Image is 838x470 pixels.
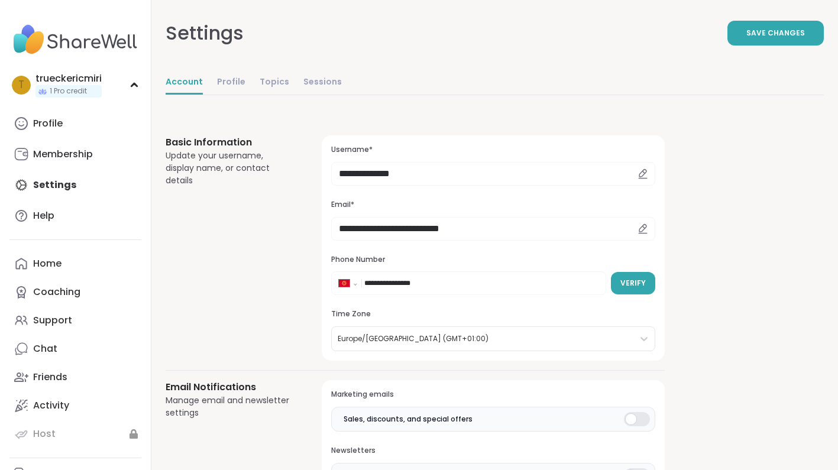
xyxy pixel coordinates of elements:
[166,19,244,47] div: Settings
[166,71,203,95] a: Account
[331,309,655,319] h3: Time Zone
[9,249,141,278] a: Home
[33,286,80,299] div: Coaching
[50,86,87,96] span: 1 Pro credit
[35,72,102,85] div: trueckericmiri
[166,150,293,187] div: Update your username, display name, or contact details
[611,272,655,294] button: Verify
[9,278,141,306] a: Coaching
[303,71,342,95] a: Sessions
[33,342,57,355] div: Chat
[620,278,646,289] span: Verify
[33,314,72,327] div: Support
[33,117,63,130] div: Profile
[33,148,93,161] div: Membership
[217,71,245,95] a: Profile
[33,257,62,270] div: Home
[331,255,655,265] h3: Phone Number
[9,363,141,391] a: Friends
[9,109,141,138] a: Profile
[9,140,141,168] a: Membership
[166,380,293,394] h3: Email Notifications
[9,420,141,448] a: Host
[260,71,289,95] a: Topics
[9,306,141,335] a: Support
[727,21,824,46] button: Save Changes
[33,427,56,440] div: Host
[9,19,141,60] img: ShareWell Nav Logo
[331,200,655,210] h3: Email*
[331,145,655,155] h3: Username*
[331,446,655,456] h3: Newsletters
[33,399,69,412] div: Activity
[331,390,655,400] h3: Marketing emails
[344,414,473,424] span: Sales, discounts, and special offers
[33,209,54,222] div: Help
[166,135,293,150] h3: Basic Information
[9,391,141,420] a: Activity
[33,371,67,384] div: Friends
[746,28,805,38] span: Save Changes
[166,394,293,419] div: Manage email and newsletter settings
[18,77,24,93] span: t
[9,202,141,230] a: Help
[9,335,141,363] a: Chat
